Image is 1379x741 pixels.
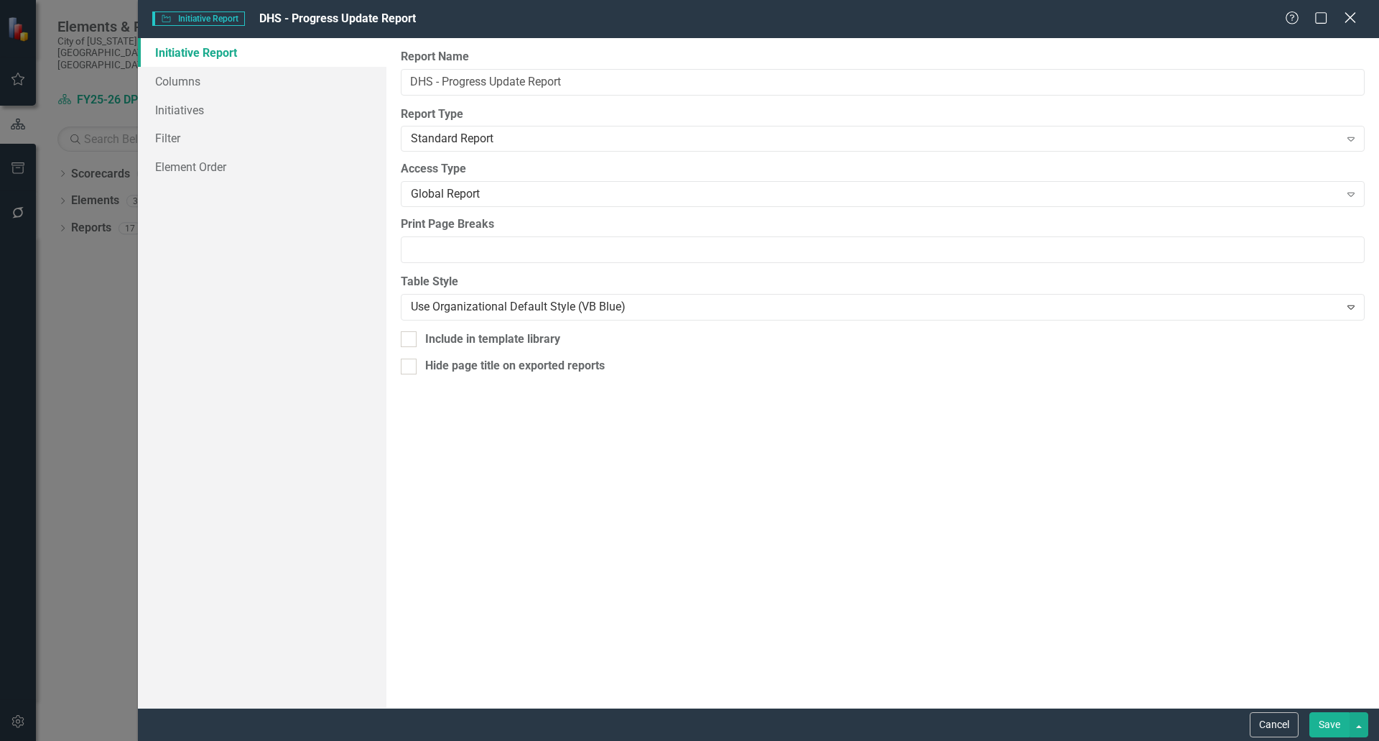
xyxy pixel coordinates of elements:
input: Report Name [401,69,1365,96]
label: Print Page Breaks [401,216,1365,233]
a: Element Order [138,152,386,181]
a: Initiative Report [138,38,386,67]
div: Global Report [411,186,1339,203]
span: Initiative Report [152,11,245,26]
span: DHS - Progress Update Report [259,11,416,25]
div: Include in template library [425,331,560,348]
button: Save [1309,712,1350,737]
label: Access Type [401,161,1365,178]
div: Hide page title on exported reports [425,358,605,374]
label: Report Type [401,106,1365,123]
div: Standard Report [411,131,1339,147]
a: Initiatives [138,96,386,124]
a: Filter [138,124,386,152]
button: Cancel [1250,712,1299,737]
label: Report Name [401,49,1365,65]
a: Columns [138,67,386,96]
label: Table Style [401,274,1365,290]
